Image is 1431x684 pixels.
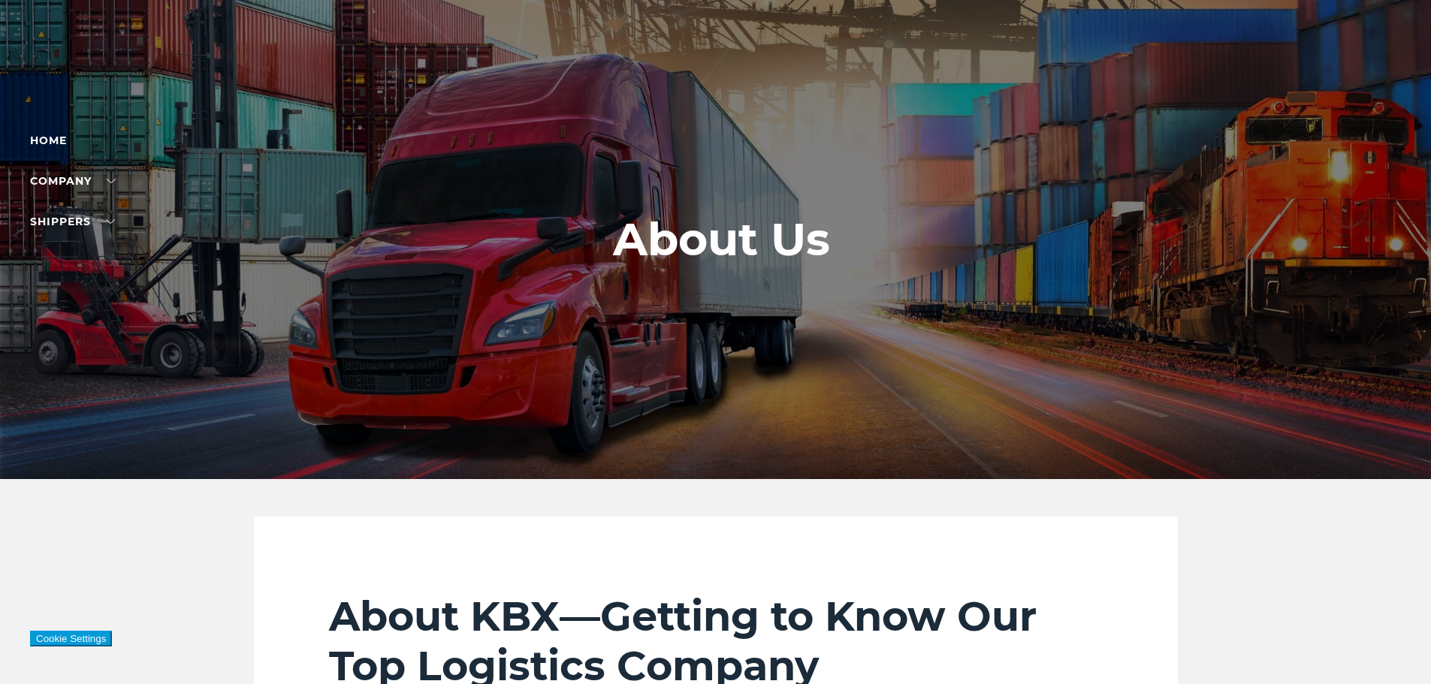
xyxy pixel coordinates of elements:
div: Log in [30,30,90,52]
button: Cookie Settings [30,631,112,646]
img: kbx logo [660,30,772,96]
a: SHIPPERS [30,215,115,228]
a: Home [30,134,67,147]
a: Company [30,174,116,188]
h1: About Us [613,214,830,265]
